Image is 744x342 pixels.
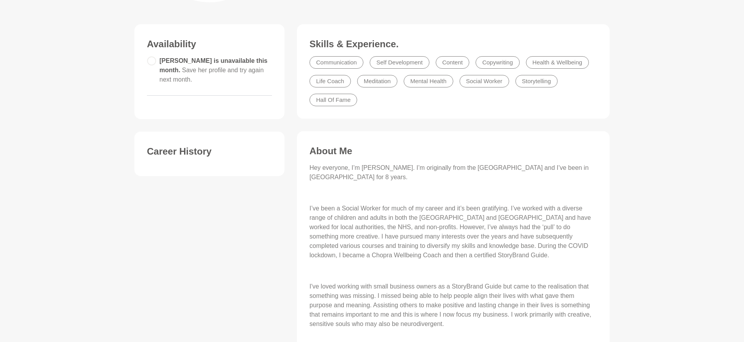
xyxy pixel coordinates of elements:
[309,145,597,157] h3: About Me
[309,204,597,260] p: I’ve been a Social Worker for much of my career and it’s been gratifying. I’ve worked with a dive...
[309,163,597,182] p: Hey everyone, I’m [PERSON_NAME]. I’m originally from the [GEOGRAPHIC_DATA] and I’ve been in [GEOG...
[309,38,597,50] h3: Skills & Experience.
[159,67,264,83] span: Save her profile and try again next month.
[159,57,268,83] span: [PERSON_NAME] is unavailable this month.
[309,282,597,329] p: I've loved working with small business owners as a StoryBrand Guide but came to the realisation t...
[147,146,272,157] h3: Career History
[147,38,272,50] h3: Availability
